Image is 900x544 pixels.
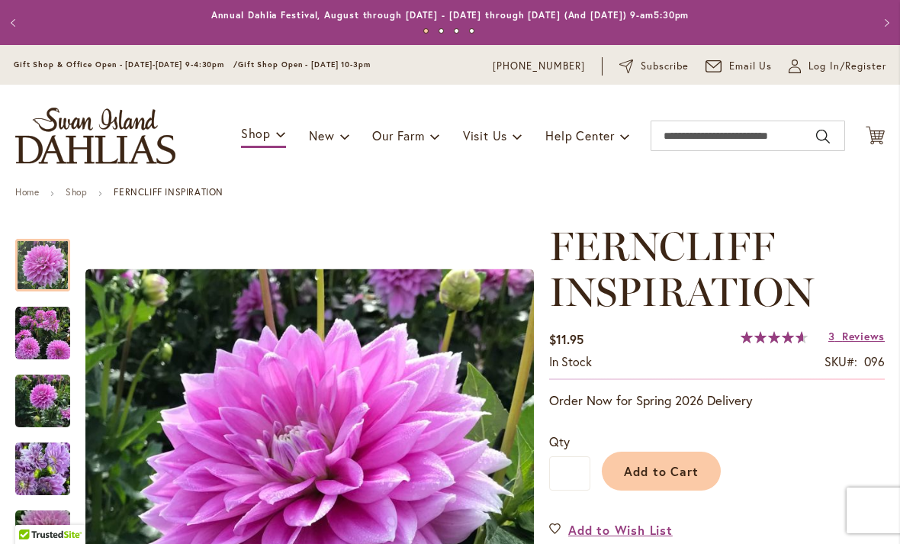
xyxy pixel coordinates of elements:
[15,224,85,291] div: Ferncliff Inspiration
[545,127,615,143] span: Help Center
[114,186,223,198] strong: FERNCLIFF INSPIRATION
[549,391,885,410] p: Order Now for Spring 2026 Delivery
[549,222,814,316] span: FERNCLIFF INSPIRATION
[869,8,900,38] button: Next
[842,329,885,343] span: Reviews
[549,353,592,371] div: Availability
[641,59,689,74] span: Subscribe
[549,331,583,347] span: $11.95
[741,331,808,343] div: 93%
[549,521,673,539] a: Add to Wish List
[15,365,70,438] img: Ferncliff Inspiration
[423,28,429,34] button: 1 of 4
[14,60,238,69] span: Gift Shop & Office Open - [DATE]-[DATE] 9-4:30pm /
[824,353,857,369] strong: SKU
[241,125,271,141] span: Shop
[808,59,886,74] span: Log In/Register
[15,108,175,164] a: store logo
[828,329,835,343] span: 3
[624,463,699,479] span: Add to Cart
[11,490,54,533] iframe: Launch Accessibility Center
[309,127,334,143] span: New
[549,433,570,449] span: Qty
[493,59,585,74] a: [PHONE_NUMBER]
[454,28,459,34] button: 3 of 4
[372,127,424,143] span: Our Farm
[549,353,592,369] span: In stock
[619,59,689,74] a: Subscribe
[238,60,371,69] span: Gift Shop Open - [DATE] 10-3pm
[463,127,507,143] span: Visit Us
[706,59,773,74] a: Email Us
[568,521,673,539] span: Add to Wish List
[439,28,444,34] button: 2 of 4
[729,59,773,74] span: Email Us
[66,186,87,198] a: Shop
[211,9,689,21] a: Annual Dahlia Festival, August through [DATE] - [DATE] through [DATE] (And [DATE]) 9-am5:30pm
[15,359,85,427] div: Ferncliff Inspiration
[15,186,39,198] a: Home
[15,306,70,361] img: Ferncliff Inspiration
[864,353,885,371] div: 096
[15,433,70,506] img: Ferncliff Inspiration
[828,329,885,343] a: 3 Reviews
[15,291,85,359] div: Ferncliff Inspiration
[602,452,721,491] button: Add to Cart
[789,59,886,74] a: Log In/Register
[469,28,474,34] button: 4 of 4
[15,427,85,495] div: Ferncliff Inspiration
